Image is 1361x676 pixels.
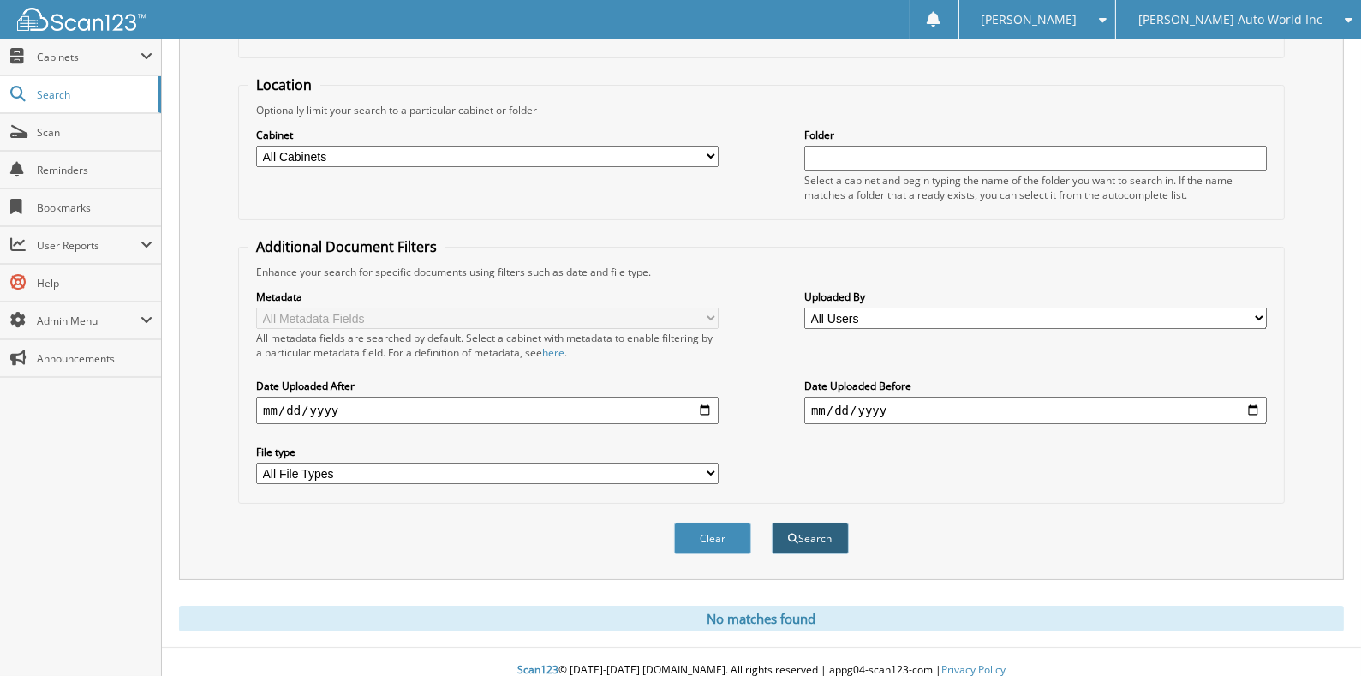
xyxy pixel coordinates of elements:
label: Metadata [256,290,719,304]
legend: Location [248,75,320,94]
span: Admin Menu [37,314,140,328]
input: start [256,397,719,424]
span: Announcements [37,351,152,366]
label: Uploaded By [804,290,1267,304]
div: Enhance your search for specific documents using filters such as date and file type. [248,265,1275,279]
span: Help [37,276,152,290]
span: Cabinets [37,50,140,64]
span: User Reports [37,238,140,253]
span: [PERSON_NAME] Auto World Inc [1138,15,1322,25]
span: Search [37,87,150,102]
span: Scan [37,125,152,140]
button: Clear [674,523,751,554]
span: Bookmarks [37,200,152,215]
img: scan123-logo-white.svg [17,8,146,31]
div: All metadata fields are searched by default. Select a cabinet with metadata to enable filtering b... [256,331,719,360]
div: Select a cabinet and begin typing the name of the folder you want to search in. If the name match... [804,173,1267,202]
a: here [542,345,564,360]
label: File type [256,445,719,459]
iframe: Chat Widget [1275,594,1361,676]
label: Date Uploaded Before [804,379,1267,393]
button: Search [772,523,849,554]
legend: Additional Document Filters [248,237,445,256]
label: Date Uploaded After [256,379,719,393]
span: [PERSON_NAME] [981,15,1077,25]
div: No matches found [179,606,1344,631]
label: Cabinet [256,128,719,142]
span: Reminders [37,163,152,177]
input: end [804,397,1267,424]
label: Folder [804,128,1267,142]
div: Optionally limit your search to a particular cabinet or folder [248,103,1275,117]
